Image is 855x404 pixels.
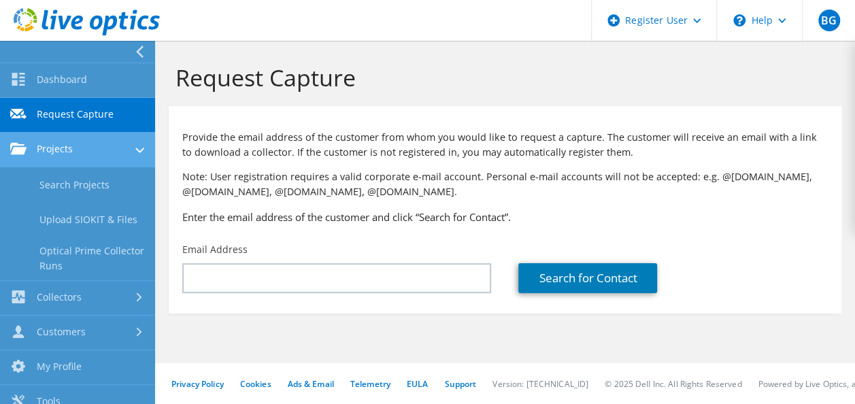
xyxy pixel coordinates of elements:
[240,378,271,390] a: Cookies
[350,378,390,390] a: Telemetry
[492,378,588,390] li: Version: [TECHNICAL_ID]
[444,378,476,390] a: Support
[407,378,428,390] a: EULA
[605,378,741,390] li: © 2025 Dell Inc. All Rights Reserved
[175,63,828,92] h1: Request Capture
[182,169,828,199] p: Note: User registration requires a valid corporate e-mail account. Personal e-mail accounts will ...
[182,130,828,160] p: Provide the email address of the customer from whom you would like to request a capture. The cust...
[182,243,248,256] label: Email Address
[733,14,745,27] svg: \n
[518,263,657,293] a: Search for Contact
[171,378,224,390] a: Privacy Policy
[288,378,334,390] a: Ads & Email
[818,10,840,31] span: BG
[182,209,828,224] h3: Enter the email address of the customer and click “Search for Contact”.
